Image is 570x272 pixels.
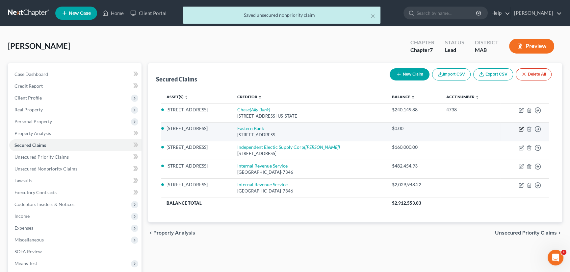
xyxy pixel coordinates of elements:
[445,46,464,54] div: Lead
[9,80,142,92] a: Credit Report
[9,246,142,258] a: SOFA Review
[14,249,42,254] span: SOFA Review
[156,75,197,83] div: Secured Claims
[14,130,51,136] span: Property Analysis
[14,213,30,219] span: Income
[9,187,142,198] a: Executory Contracts
[14,190,57,195] span: Executory Contracts
[509,39,554,54] button: Preview
[430,47,433,53] span: 7
[14,154,69,160] span: Unsecured Priority Claims
[475,39,499,46] div: District
[167,125,227,132] li: [STREET_ADDRESS]
[167,94,188,99] a: Asset(s) unfold_more
[495,230,557,236] span: Unsecured Priority Claims
[167,144,227,150] li: [STREET_ADDRESS]
[392,144,436,150] div: $160,000.00
[9,127,142,139] a: Property Analysis
[167,163,227,169] li: [STREET_ADDRESS]
[432,68,471,80] button: Import CSV
[184,95,188,99] i: unfold_more
[475,46,499,54] div: MAB
[392,106,436,113] div: $240,149.88
[14,107,43,112] span: Real Property
[14,201,74,207] span: Codebtors Insiders & Notices
[445,39,464,46] div: Status
[14,119,52,124] span: Personal Property
[237,132,381,138] div: [STREET_ADDRESS]
[14,178,32,183] span: Lawsuits
[237,107,270,112] a: Chase(Ally Bank)
[9,163,142,175] a: Unsecured Nonpriority Claims
[548,250,563,265] iframe: Intercom live chat
[237,188,381,194] div: [GEOGRAPHIC_DATA]-7346
[237,150,381,157] div: [STREET_ADDRESS]
[392,200,421,206] span: $2,912,553.03
[390,68,429,80] button: New Claim
[475,95,479,99] i: unfold_more
[304,144,340,150] i: ([PERSON_NAME])
[237,182,288,187] a: Internal Revenue Service
[237,94,262,99] a: Creditor unfold_more
[237,125,264,131] a: Eastern Bank
[473,68,513,80] a: Export CSV
[561,250,566,255] span: 1
[8,41,70,51] span: [PERSON_NAME]
[14,95,42,101] span: Client Profile
[237,144,340,150] a: Independent Electic Supply Corp([PERSON_NAME])
[446,94,479,99] a: Acct Number unfold_more
[14,142,46,148] span: Secured Claims
[557,230,562,236] i: chevron_right
[250,107,270,112] i: (Ally Bank)
[392,125,436,132] div: $0.00
[410,39,434,46] div: Chapter
[148,230,153,236] i: chevron_left
[167,181,227,188] li: [STREET_ADDRESS]
[9,139,142,151] a: Secured Claims
[258,95,262,99] i: unfold_more
[14,225,33,231] span: Expenses
[9,68,142,80] a: Case Dashboard
[237,163,288,169] a: Internal Revenue Service
[161,197,387,209] th: Balance Total
[153,230,195,236] span: Property Analysis
[392,163,436,169] div: $482,454.93
[446,106,495,113] div: 4738
[411,95,415,99] i: unfold_more
[188,12,375,18] div: Saved unsecured nonpriority claim
[495,230,562,236] button: Unsecured Priority Claims chevron_right
[14,166,77,171] span: Unsecured Nonpriority Claims
[237,169,381,175] div: [GEOGRAPHIC_DATA]-7346
[371,12,375,20] button: ×
[14,237,44,242] span: Miscellaneous
[392,181,436,188] div: $2,029,948.22
[167,106,227,113] li: [STREET_ADDRESS]
[14,71,48,77] span: Case Dashboard
[516,68,552,80] button: Delete All
[14,261,37,266] span: Means Test
[410,46,434,54] div: Chapter
[148,230,195,236] button: chevron_left Property Analysis
[392,94,415,99] a: Balance unfold_more
[14,83,43,89] span: Credit Report
[9,151,142,163] a: Unsecured Priority Claims
[237,113,381,119] div: [STREET_ADDRESS][US_STATE]
[9,175,142,187] a: Lawsuits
